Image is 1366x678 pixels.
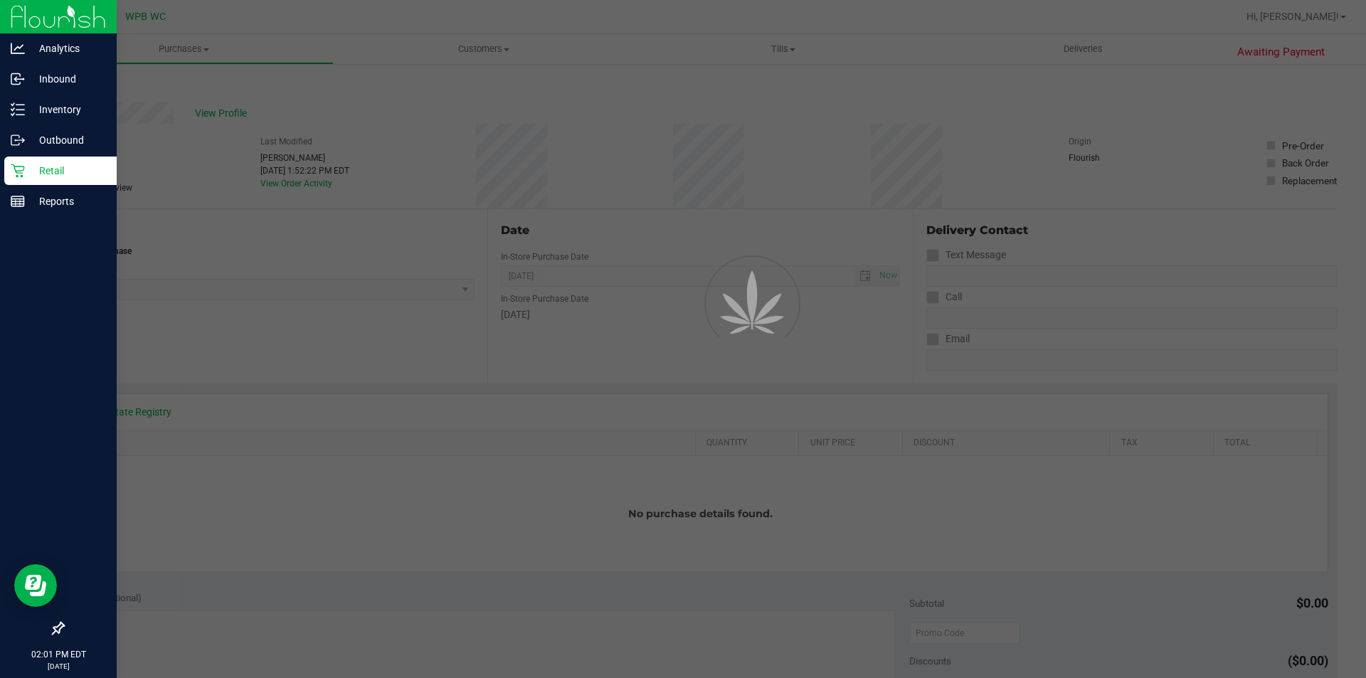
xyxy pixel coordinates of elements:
inline-svg: Inbound [11,72,25,86]
inline-svg: Inventory [11,102,25,117]
p: [DATE] [6,661,110,672]
inline-svg: Analytics [11,41,25,55]
p: Inbound [25,70,110,88]
inline-svg: Retail [11,164,25,178]
iframe: Resource center [14,564,57,607]
p: Outbound [25,132,110,149]
inline-svg: Reports [11,194,25,208]
p: 02:01 PM EDT [6,648,110,661]
p: Reports [25,193,110,210]
inline-svg: Outbound [11,133,25,147]
p: Inventory [25,101,110,118]
p: Retail [25,162,110,179]
p: Analytics [25,40,110,57]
